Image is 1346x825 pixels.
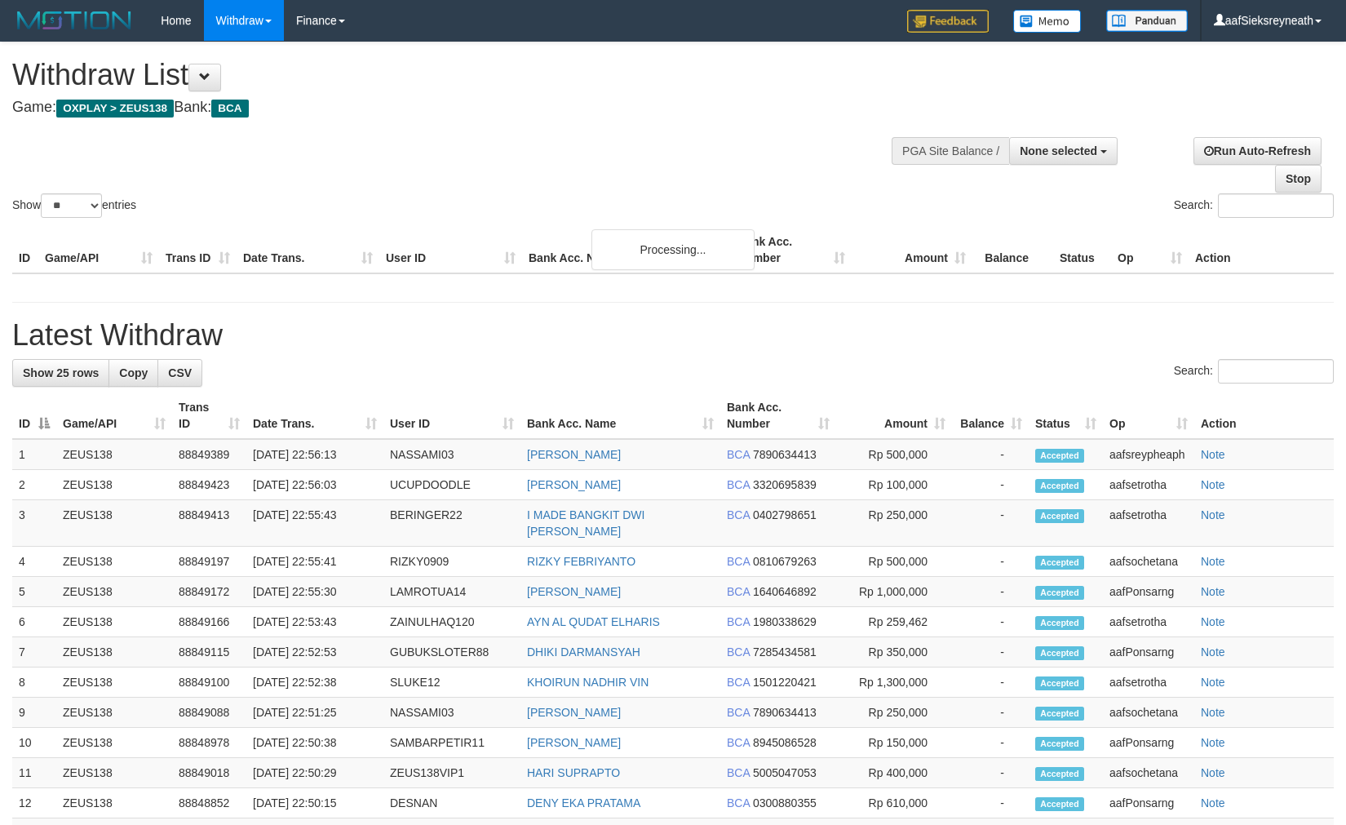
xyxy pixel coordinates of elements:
[12,637,56,668] td: 7
[1103,607,1194,637] td: aafsetrotha
[1218,359,1334,384] input: Search:
[383,439,520,470] td: NASSAMI03
[1201,766,1225,779] a: Note
[952,577,1029,607] td: -
[1218,193,1334,218] input: Search:
[1103,577,1194,607] td: aafPonsarng
[1029,393,1103,439] th: Status: activate to sort column ascending
[172,547,246,577] td: 88849197
[12,668,56,698] td: 8
[12,59,881,91] h1: Withdraw List
[172,728,246,758] td: 88848978
[836,439,952,470] td: Rp 500,000
[56,637,172,668] td: ZEUS138
[12,359,109,387] a: Show 25 rows
[727,796,750,809] span: BCA
[527,706,621,719] a: [PERSON_NAME]
[727,555,750,568] span: BCA
[527,585,621,598] a: [PERSON_NAME]
[56,500,172,547] td: ZEUS138
[1201,448,1225,461] a: Note
[1201,585,1225,598] a: Note
[1194,393,1334,439] th: Action
[168,366,192,379] span: CSV
[246,547,383,577] td: [DATE] 22:55:41
[56,788,172,818] td: ZEUS138
[527,796,640,809] a: DENY EKA PRATAMA
[383,668,520,698] td: SLUKE12
[246,758,383,788] td: [DATE] 22:50:29
[172,788,246,818] td: 88848852
[522,227,731,273] th: Bank Acc. Name
[753,615,817,628] span: Copy 1980338629 to clipboard
[952,758,1029,788] td: -
[246,500,383,547] td: [DATE] 22:55:43
[383,788,520,818] td: DESNAN
[727,448,750,461] span: BCA
[836,637,952,668] td: Rp 350,000
[383,637,520,668] td: GUBUKSLOTER88
[172,637,246,668] td: 88849115
[527,766,620,779] a: HARI SUPRAPTO
[1103,439,1194,470] td: aafsreypheaph
[952,698,1029,728] td: -
[753,736,817,749] span: Copy 8945086528 to clipboard
[12,698,56,728] td: 9
[12,788,56,818] td: 12
[952,393,1029,439] th: Balance: activate to sort column ascending
[12,728,56,758] td: 10
[1275,165,1322,193] a: Stop
[12,607,56,637] td: 6
[1035,737,1084,751] span: Accepted
[246,788,383,818] td: [DATE] 22:50:15
[852,227,972,273] th: Amount
[1035,449,1084,463] span: Accepted
[527,736,621,749] a: [PERSON_NAME]
[1035,586,1084,600] span: Accepted
[1035,616,1084,630] span: Accepted
[12,193,136,218] label: Show entries
[1201,508,1225,521] a: Note
[383,500,520,547] td: BERINGER22
[246,637,383,668] td: [DATE] 22:52:53
[727,706,750,719] span: BCA
[1201,555,1225,568] a: Note
[753,645,817,659] span: Copy 7285434581 to clipboard
[591,229,755,270] div: Processing...
[172,470,246,500] td: 88849423
[56,758,172,788] td: ZEUS138
[12,500,56,547] td: 3
[12,8,136,33] img: MOTION_logo.png
[383,607,520,637] td: ZAINULHAQ120
[246,577,383,607] td: [DATE] 22:55:30
[12,577,56,607] td: 5
[172,577,246,607] td: 88849172
[952,728,1029,758] td: -
[1189,227,1334,273] th: Action
[1201,478,1225,491] a: Note
[1106,10,1188,32] img: panduan.png
[12,439,56,470] td: 1
[1174,193,1334,218] label: Search:
[836,788,952,818] td: Rp 610,000
[56,668,172,698] td: ZEUS138
[836,393,952,439] th: Amount: activate to sort column ascending
[12,319,1334,352] h1: Latest Withdraw
[1035,646,1084,660] span: Accepted
[753,766,817,779] span: Copy 5005047053 to clipboard
[38,227,159,273] th: Game/API
[383,698,520,728] td: NASSAMI03
[1013,10,1082,33] img: Button%20Memo.svg
[157,359,202,387] a: CSV
[527,555,635,568] a: RIZKY FEBRIYANTO
[246,607,383,637] td: [DATE] 22:53:43
[952,788,1029,818] td: -
[119,366,148,379] span: Copy
[12,547,56,577] td: 4
[172,607,246,637] td: 88849166
[952,500,1029,547] td: -
[23,366,99,379] span: Show 25 rows
[753,796,817,809] span: Copy 0300880355 to clipboard
[952,547,1029,577] td: -
[720,393,836,439] th: Bank Acc. Number: activate to sort column ascending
